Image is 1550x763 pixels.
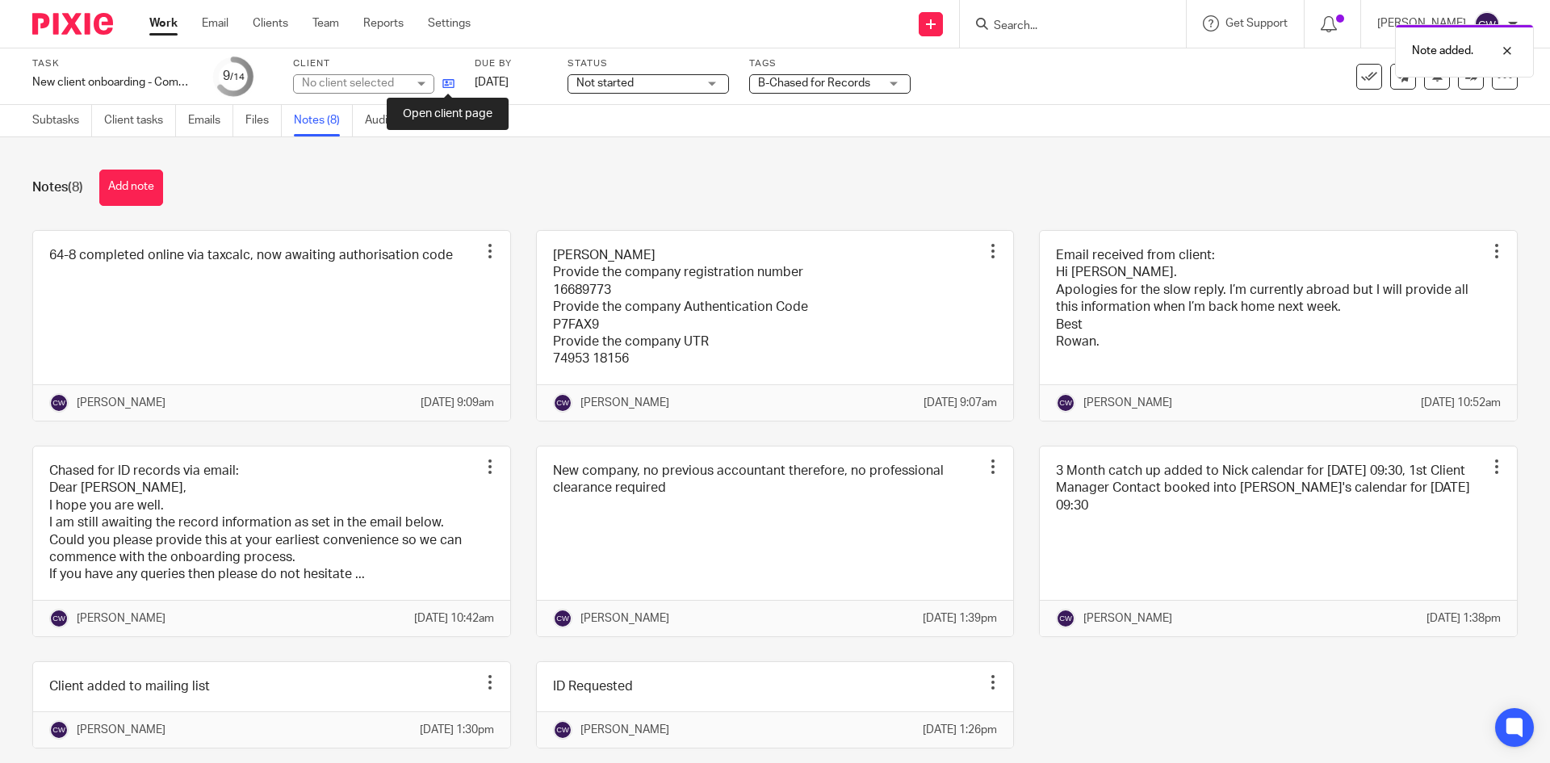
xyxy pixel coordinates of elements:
[77,722,165,738] p: [PERSON_NAME]
[420,722,494,738] p: [DATE] 1:30pm
[68,181,83,194] span: (8)
[363,15,404,31] a: Reports
[104,105,176,136] a: Client tasks
[576,78,634,89] span: Not started
[923,722,997,738] p: [DATE] 1:26pm
[202,15,228,31] a: Email
[49,609,69,628] img: svg%3E
[475,77,509,88] span: [DATE]
[253,15,288,31] a: Clients
[294,105,353,136] a: Notes (8)
[230,73,245,82] small: /14
[49,393,69,413] img: svg%3E
[1421,395,1501,411] p: [DATE] 10:52am
[1083,395,1172,411] p: [PERSON_NAME]
[49,720,69,740] img: svg%3E
[99,170,163,206] button: Add note
[223,67,245,86] div: 9
[32,105,92,136] a: Subtasks
[553,720,572,740] img: svg%3E
[414,610,494,627] p: [DATE] 10:42am
[475,57,547,70] label: Due by
[32,74,194,90] div: New client onboarding - Company
[32,13,113,35] img: Pixie
[77,395,165,411] p: [PERSON_NAME]
[1056,393,1075,413] img: svg%3E
[302,75,407,91] div: No client selected
[924,395,997,411] p: [DATE] 9:07am
[32,179,83,196] h1: Notes
[32,57,194,70] label: Task
[293,57,455,70] label: Client
[312,15,339,31] a: Team
[758,78,870,89] span: B-Chased for Records
[1056,609,1075,628] img: svg%3E
[568,57,729,70] label: Status
[553,393,572,413] img: svg%3E
[553,609,572,628] img: svg%3E
[428,15,471,31] a: Settings
[1083,610,1172,627] p: [PERSON_NAME]
[421,395,494,411] p: [DATE] 9:09am
[580,610,669,627] p: [PERSON_NAME]
[245,105,282,136] a: Files
[923,610,997,627] p: [DATE] 1:39pm
[1426,610,1501,627] p: [DATE] 1:38pm
[580,722,669,738] p: [PERSON_NAME]
[580,395,669,411] p: [PERSON_NAME]
[749,57,911,70] label: Tags
[77,610,165,627] p: [PERSON_NAME]
[188,105,233,136] a: Emails
[1412,43,1473,59] p: Note added.
[365,105,427,136] a: Audit logs
[1474,11,1500,37] img: svg%3E
[149,15,178,31] a: Work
